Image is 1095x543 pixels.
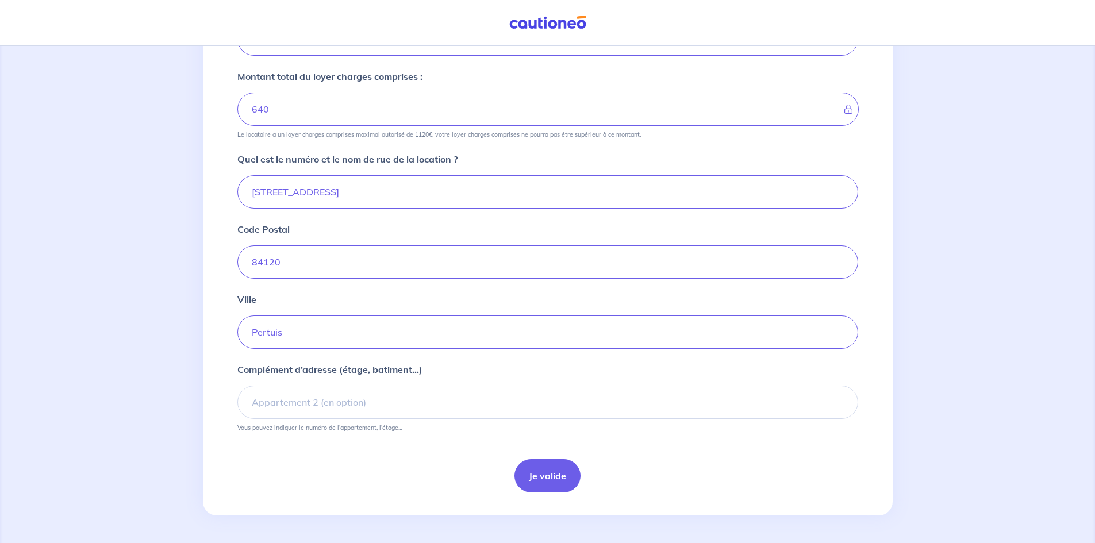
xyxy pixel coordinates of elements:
p: Quel est le numéro et le nom de rue de la location ? [237,152,458,166]
button: Je valide [514,459,581,492]
p: Ville [237,292,256,306]
p: Montant total du loyer charges comprises : [237,70,422,83]
p: Complément d’adresse (étage, batiment...) [237,363,422,376]
input: Ex: Lille [237,315,858,349]
p: Vous pouvez indiquer le numéro de l’appartement, l’étage... [237,423,402,432]
input: Appartement 2 (en option) [237,386,858,419]
p: Le locataire a un loyer charges comprises maximal autorisé de 1120€, votre loyer charges comprise... [237,130,641,138]
p: Code Postal [237,222,290,236]
input: Ex: 59000 [237,245,858,279]
img: Cautioneo [505,16,591,30]
input: Ex: 165 avenue de Bretagne [237,175,858,209]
